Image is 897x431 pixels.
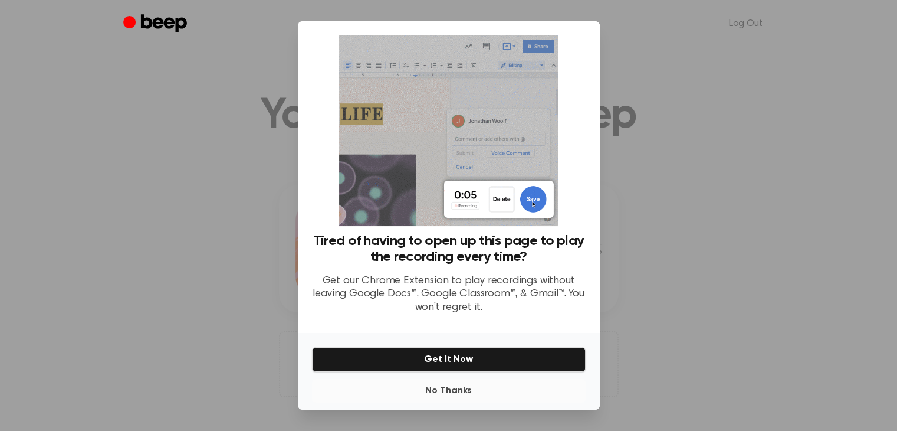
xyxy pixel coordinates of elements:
button: No Thanks [312,379,586,403]
p: Get our Chrome Extension to play recordings without leaving Google Docs™, Google Classroom™, & Gm... [312,275,586,315]
button: Get It Now [312,347,586,372]
h3: Tired of having to open up this page to play the recording every time? [312,233,586,265]
a: Log Out [717,9,774,38]
a: Beep [123,12,190,35]
img: Beep extension in action [339,35,558,226]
